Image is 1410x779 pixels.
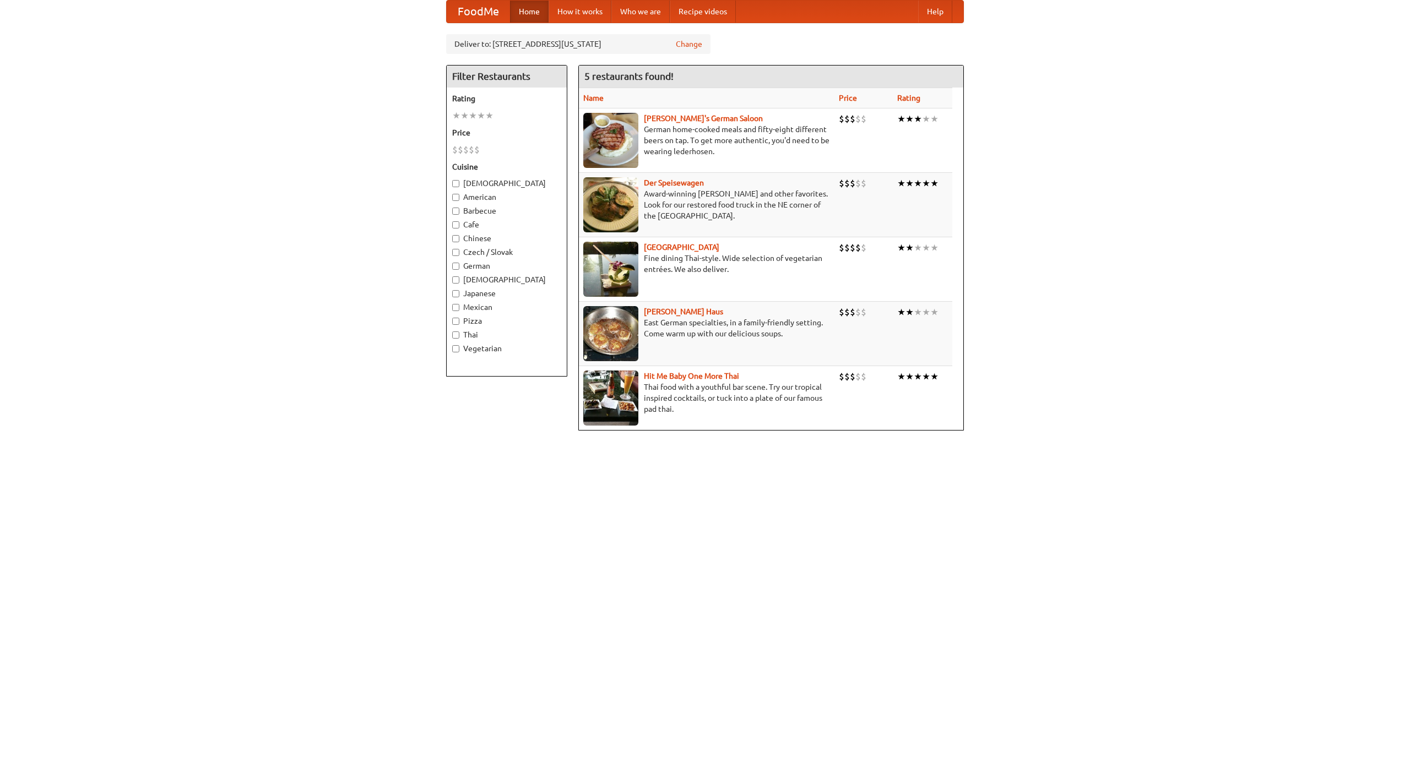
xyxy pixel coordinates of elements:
a: Der Speisewagen [644,178,704,187]
img: babythai.jpg [583,371,638,426]
label: Vegetarian [452,343,561,354]
li: ★ [922,242,930,254]
li: ★ [905,371,914,383]
li: $ [850,113,855,125]
li: $ [844,306,850,318]
li: $ [850,242,855,254]
p: East German specialties, in a family-friendly setting. Come warm up with our delicious soups. [583,317,830,339]
label: Mexican [452,302,561,313]
a: Who we are [611,1,670,23]
li: ★ [469,110,477,122]
a: [PERSON_NAME]'s German Saloon [644,114,763,123]
a: [GEOGRAPHIC_DATA] [644,243,719,252]
input: Vegetarian [452,345,459,352]
li: ★ [905,242,914,254]
li: ★ [922,371,930,383]
li: ★ [930,242,939,254]
a: Price [839,94,857,102]
li: $ [861,177,866,189]
ng-pluralize: 5 restaurants found! [584,71,674,81]
li: $ [844,113,850,125]
li: $ [855,113,861,125]
label: Cafe [452,219,561,230]
img: satay.jpg [583,242,638,297]
label: Chinese [452,233,561,244]
li: ★ [914,371,922,383]
label: Japanese [452,288,561,299]
li: $ [452,144,458,156]
li: $ [463,144,469,156]
li: $ [861,371,866,383]
img: speisewagen.jpg [583,177,638,232]
li: ★ [922,306,930,318]
p: Thai food with a youthful bar scene. Try our tropical inspired cocktails, or tuck into a plate of... [583,382,830,415]
li: ★ [905,177,914,189]
label: German [452,260,561,271]
input: Mexican [452,304,459,311]
li: ★ [897,306,905,318]
input: Cafe [452,221,459,228]
li: $ [850,306,855,318]
a: How it works [549,1,611,23]
li: ★ [477,110,485,122]
li: ★ [914,242,922,254]
li: $ [839,177,844,189]
li: $ [458,144,463,156]
label: [DEMOGRAPHIC_DATA] [452,274,561,285]
li: ★ [897,113,905,125]
li: $ [844,177,850,189]
h5: Rating [452,93,561,104]
li: ★ [897,371,905,383]
li: ★ [930,306,939,318]
a: Rating [897,94,920,102]
li: $ [839,113,844,125]
li: $ [844,371,850,383]
label: [DEMOGRAPHIC_DATA] [452,178,561,189]
li: $ [855,242,861,254]
a: Change [676,39,702,50]
a: Home [510,1,549,23]
input: Pizza [452,318,459,325]
a: Hit Me Baby One More Thai [644,372,739,380]
li: $ [850,177,855,189]
p: Award-winning [PERSON_NAME] and other favorites. Look for our restored food truck in the NE corne... [583,188,830,221]
li: ★ [930,177,939,189]
li: ★ [452,110,460,122]
img: esthers.jpg [583,113,638,168]
h5: Price [452,127,561,138]
li: $ [861,306,866,318]
input: [DEMOGRAPHIC_DATA] [452,180,459,187]
li: ★ [460,110,469,122]
input: Barbecue [452,208,459,215]
h5: Cuisine [452,161,561,172]
label: Thai [452,329,561,340]
li: ★ [930,113,939,125]
li: $ [844,242,850,254]
a: FoodMe [447,1,510,23]
li: $ [855,306,861,318]
h4: Filter Restaurants [447,66,567,88]
li: $ [850,371,855,383]
li: ★ [922,177,930,189]
li: $ [474,144,480,156]
div: Deliver to: [STREET_ADDRESS][US_STATE] [446,34,711,54]
label: Czech / Slovak [452,247,561,258]
li: $ [839,306,844,318]
label: Pizza [452,315,561,326]
a: Name [583,94,604,102]
li: ★ [922,113,930,125]
label: Barbecue [452,205,561,216]
li: ★ [905,113,914,125]
input: German [452,263,459,270]
a: [PERSON_NAME] Haus [644,307,723,316]
li: $ [861,113,866,125]
li: $ [469,144,474,156]
li: $ [839,371,844,383]
a: Help [918,1,952,23]
input: Japanese [452,290,459,297]
li: ★ [930,371,939,383]
input: American [452,194,459,201]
